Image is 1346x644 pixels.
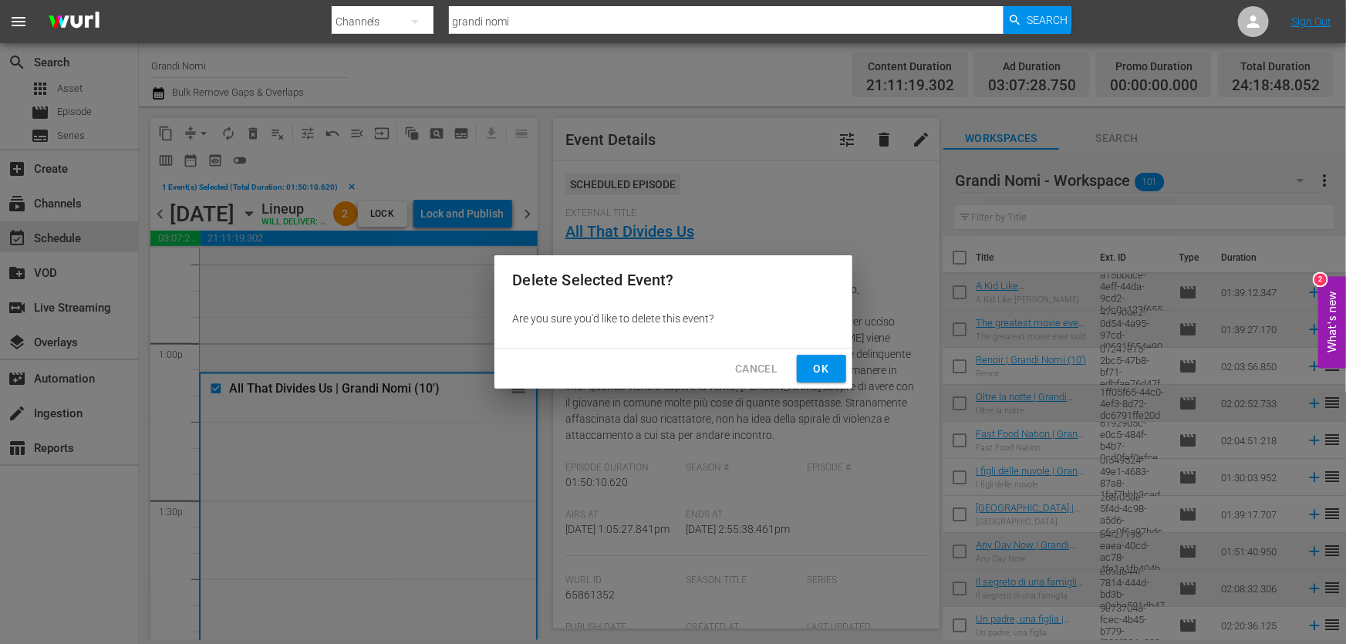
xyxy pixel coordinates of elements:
button: Open Feedback Widget [1318,276,1346,368]
a: Sign Out [1291,15,1331,28]
img: ans4CAIJ8jUAAAAAAAAAAAAAAAAAAAAAAAAgQb4GAAAAAAAAAAAAAAAAAAAAAAAAJMjXAAAAAAAAAAAAAAAAAAAAAAAAgAT5G... [37,4,111,40]
button: Cancel [723,355,790,383]
button: Ok [797,355,846,383]
div: 2 [1314,273,1327,285]
h2: Delete Selected Event? [513,268,834,292]
span: Ok [809,359,834,379]
span: menu [9,12,28,31]
span: Cancel [735,359,778,379]
span: Search [1027,6,1068,34]
div: Are you sure you'd like to delete this event? [494,305,852,332]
